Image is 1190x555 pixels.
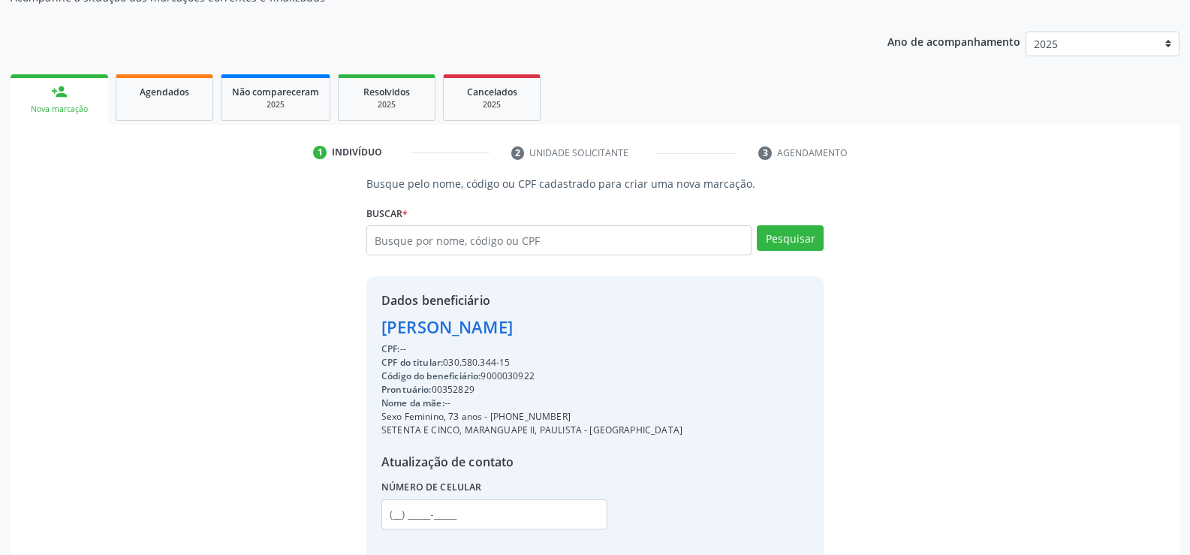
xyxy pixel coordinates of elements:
[381,383,682,397] div: 00352829
[366,225,752,255] input: Busque por nome, código ou CPF
[381,410,682,424] div: Sexo Feminino, 73 anos - [PHONE_NUMBER]
[757,225,824,251] button: Pesquisar
[467,86,517,98] span: Cancelados
[366,202,408,225] label: Buscar
[140,86,189,98] span: Agendados
[381,397,682,410] div: --
[381,342,682,356] div: --
[887,32,1020,50] p: Ano de acompanhamento
[232,99,319,110] div: 2025
[381,315,682,339] div: [PERSON_NAME]
[313,146,327,159] div: 1
[381,291,682,309] div: Dados beneficiário
[381,499,607,529] input: (__) _____-_____
[454,99,529,110] div: 2025
[332,146,382,159] div: Indivíduo
[381,476,482,499] label: Número de celular
[381,424,682,437] div: SETENTA E CINCO, MARANGUAPE II, PAULISTA - [GEOGRAPHIC_DATA]
[363,86,410,98] span: Resolvidos
[381,369,682,383] div: 9000030922
[381,369,481,382] span: Código do beneficiário:
[21,104,98,115] div: Nova marcação
[381,383,432,396] span: Prontuário:
[232,86,319,98] span: Não compareceram
[349,99,424,110] div: 2025
[381,356,443,369] span: CPF do titular:
[381,397,444,409] span: Nome da mãe:
[381,356,682,369] div: 030.580.344-15
[51,83,68,100] div: person_add
[381,342,400,355] span: CPF:
[366,176,824,192] p: Busque pelo nome, código ou CPF cadastrado para criar uma nova marcação.
[381,453,682,471] div: Atualização de contato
